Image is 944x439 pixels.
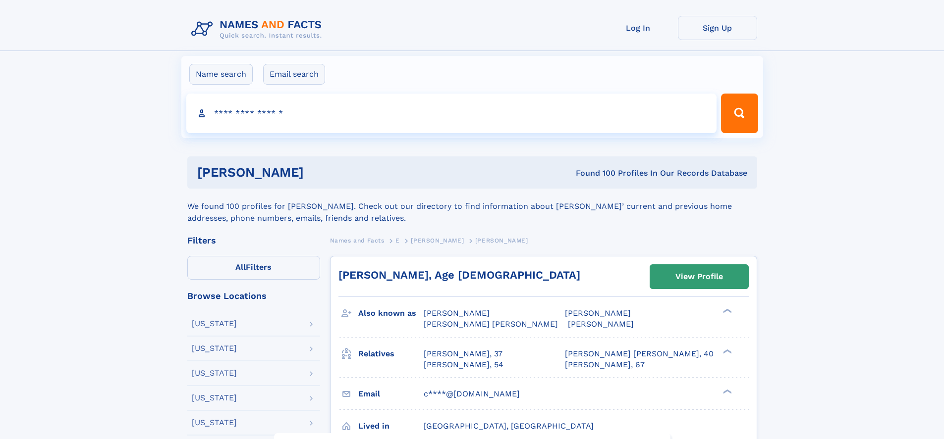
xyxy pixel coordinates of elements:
[197,166,440,179] h1: [PERSON_NAME]
[358,418,424,435] h3: Lived in
[358,305,424,322] h3: Also known as
[440,168,747,179] div: Found 100 Profiles In Our Records Database
[721,308,732,314] div: ❯
[187,236,320,245] div: Filters
[192,344,237,352] div: [US_STATE]
[395,237,400,244] span: E
[358,386,424,402] h3: Email
[424,421,594,431] span: [GEOGRAPHIC_DATA], [GEOGRAPHIC_DATA]
[192,369,237,377] div: [US_STATE]
[565,308,631,318] span: [PERSON_NAME]
[263,64,325,85] label: Email search
[235,262,246,272] span: All
[675,265,723,288] div: View Profile
[358,345,424,362] h3: Relatives
[424,308,490,318] span: [PERSON_NAME]
[187,16,330,43] img: Logo Names and Facts
[650,265,748,289] a: View Profile
[599,16,678,40] a: Log In
[187,256,320,280] label: Filters
[187,189,757,224] div: We found 100 profiles for [PERSON_NAME]. Check out our directory to find information about [PERSO...
[189,64,253,85] label: Name search
[678,16,757,40] a: Sign Up
[330,234,385,246] a: Names and Facts
[395,234,400,246] a: E
[424,348,502,359] a: [PERSON_NAME], 37
[424,359,503,370] a: [PERSON_NAME], 54
[192,419,237,427] div: [US_STATE]
[192,394,237,402] div: [US_STATE]
[475,237,528,244] span: [PERSON_NAME]
[424,319,558,329] span: [PERSON_NAME] [PERSON_NAME]
[721,388,732,394] div: ❯
[192,320,237,328] div: [US_STATE]
[565,359,645,370] a: [PERSON_NAME], 67
[568,319,634,329] span: [PERSON_NAME]
[565,348,714,359] a: [PERSON_NAME] [PERSON_NAME], 40
[411,237,464,244] span: [PERSON_NAME]
[411,234,464,246] a: [PERSON_NAME]
[721,94,758,133] button: Search Button
[186,94,717,133] input: search input
[721,348,732,354] div: ❯
[338,269,580,281] a: [PERSON_NAME], Age [DEMOGRAPHIC_DATA]
[187,292,320,300] div: Browse Locations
